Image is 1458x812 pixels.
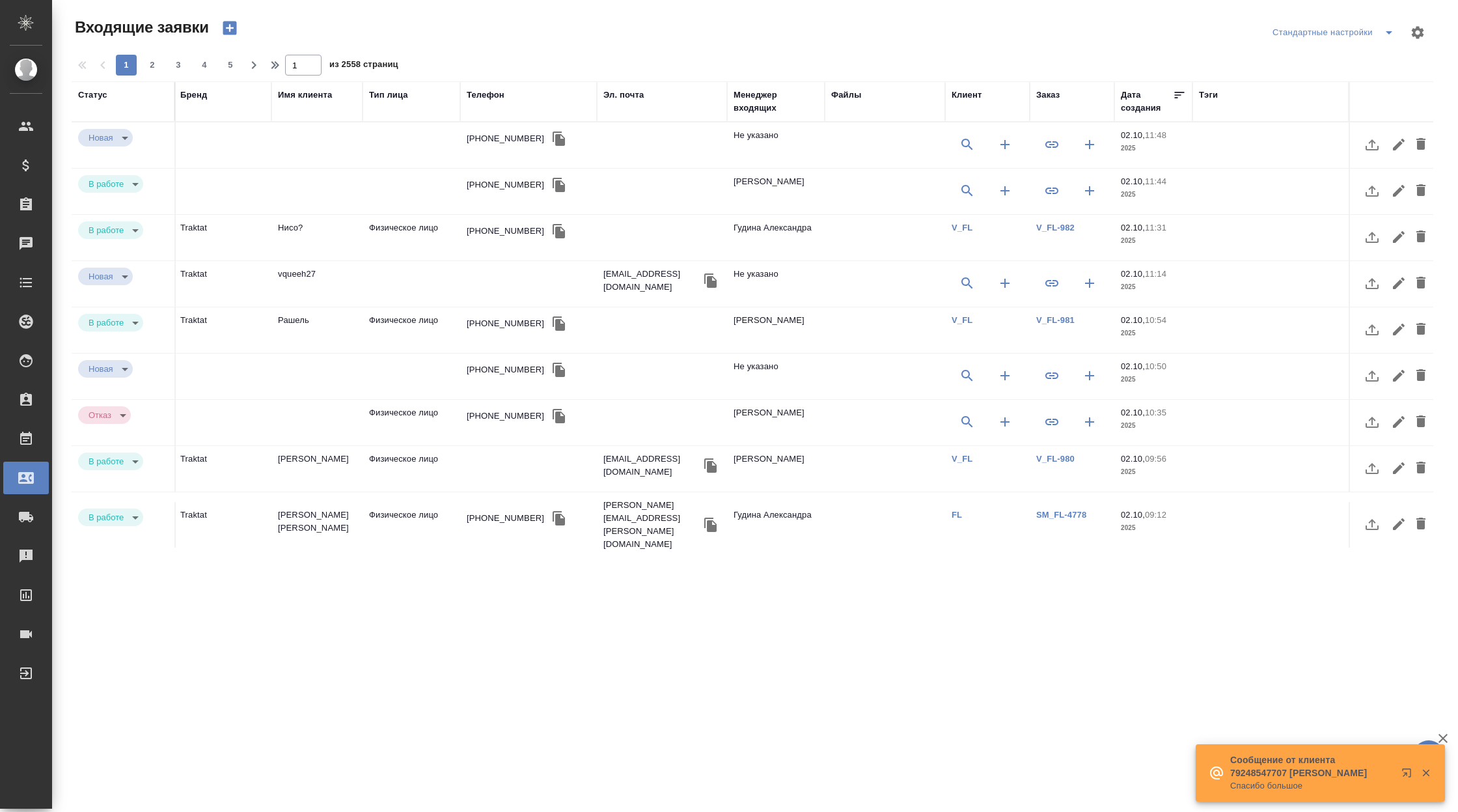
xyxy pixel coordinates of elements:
div: split button [1269,22,1402,43]
a: SM_FL-4778 [1036,510,1086,520]
button: Загрузить файл [1356,314,1388,345]
button: Удалить [1410,314,1432,345]
div: [PHONE_NUMBER] [467,410,544,423]
td: Физическое лицо [363,215,460,260]
p: 02.10, [1121,223,1145,232]
p: 2025 [1121,281,1186,294]
button: Удалить [1410,360,1432,391]
button: Скопировать [701,456,721,475]
button: Редактировать [1388,129,1410,160]
button: Закрыть [1412,767,1439,779]
p: 2025 [1121,373,1186,386]
p: Спасибо большое [1230,779,1393,792]
button: В работе [85,317,128,328]
button: Загрузить файл [1356,453,1388,484]
button: Скопировать [549,509,569,528]
button: В работе [85,178,128,189]
p: 2025 [1121,188,1186,201]
button: Скопировать [549,360,569,380]
button: Скопировать [549,129,569,148]
button: Редактировать [1388,175,1410,206]
div: Тип лица [369,89,408,102]
button: Скопировать [701,271,721,290]
td: Физическое лицо [363,446,460,492]
p: [EMAIL_ADDRESS][DOMAIN_NAME] [603,268,701,294]
button: Выбрать клиента [952,175,983,206]
td: Рашель [271,307,363,353]
p: 11:48 [1145,130,1166,140]
div: [PHONE_NUMBER] [467,512,544,525]
button: Привязать к существующему заказу [1036,268,1067,299]
p: 02.10, [1121,454,1145,464]
button: Загрузить файл [1356,175,1388,206]
button: Новая [85,271,117,282]
td: [PERSON_NAME] [727,307,825,353]
td: Физическое лицо [363,400,460,445]
p: 02.10, [1121,510,1145,520]
p: 2025 [1121,419,1186,432]
div: [PHONE_NUMBER] [467,178,544,191]
p: 2025 [1121,327,1186,340]
div: Новая [78,221,143,239]
span: 4 [194,59,215,72]
button: Создать заказ [1074,268,1105,299]
div: Файлы [831,89,861,102]
td: vqueeh27 [271,261,363,307]
p: 02.10, [1121,361,1145,371]
p: 02.10, [1121,176,1145,186]
button: Загрузить файл [1356,221,1388,253]
p: 10:50 [1145,361,1166,371]
button: Выбрать клиента [952,129,983,160]
p: 11:14 [1145,269,1166,279]
div: Тэги [1199,89,1218,102]
button: Выбрать клиента [952,268,983,299]
button: Загрузить файл [1356,509,1388,540]
span: из 2558 страниц [329,57,398,76]
button: Скопировать [549,221,569,241]
button: Загрузить файл [1356,360,1388,391]
p: 2025 [1121,142,1186,155]
div: Новая [78,268,133,285]
td: Не указано [727,354,825,399]
button: Новая [85,363,117,374]
td: [PERSON_NAME] [271,446,363,492]
div: Новая [78,509,143,526]
p: [PERSON_NAME][EMAIL_ADDRESS][PERSON_NAME][DOMAIN_NAME] [603,499,701,551]
span: 2 [142,59,163,72]
button: Создать заказ [1074,360,1105,391]
a: V_FL-982 [1036,223,1075,232]
button: Загрузить файл [1356,406,1388,438]
a: FL [952,510,962,520]
button: Выбрать клиента [952,360,983,391]
td: [PERSON_NAME] [727,400,825,445]
p: 2025 [1121,466,1186,479]
button: 5 [220,55,241,76]
div: Новая [78,129,133,147]
div: Телефон [467,89,504,102]
button: Загрузить файл [1356,129,1388,160]
p: 10:54 [1145,315,1166,325]
button: Удалить [1410,175,1432,206]
button: Редактировать [1388,406,1410,438]
button: Удалить [1410,129,1432,160]
div: Менеджер входящих [734,89,818,115]
div: Бренд [180,89,207,102]
p: 11:31 [1145,223,1166,232]
span: Настроить таблицу [1402,17,1433,48]
button: Выбрать клиента [952,406,983,438]
p: 02.10, [1121,269,1145,279]
button: Удалить [1410,509,1432,540]
p: Сообщение от клиента 79248547707 [PERSON_NAME] [1230,753,1393,779]
button: 4 [194,55,215,76]
button: Скопировать [701,515,721,535]
td: Traktat [174,215,271,260]
p: 10:35 [1145,408,1166,417]
div: [PHONE_NUMBER] [467,225,544,238]
span: Входящие заявки [72,17,209,38]
button: Создать клиента [989,175,1021,206]
p: 09:56 [1145,454,1166,464]
p: 02.10, [1121,315,1145,325]
a: V_FL [952,223,972,232]
p: 09:12 [1145,510,1166,520]
td: Нисо? [271,215,363,260]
